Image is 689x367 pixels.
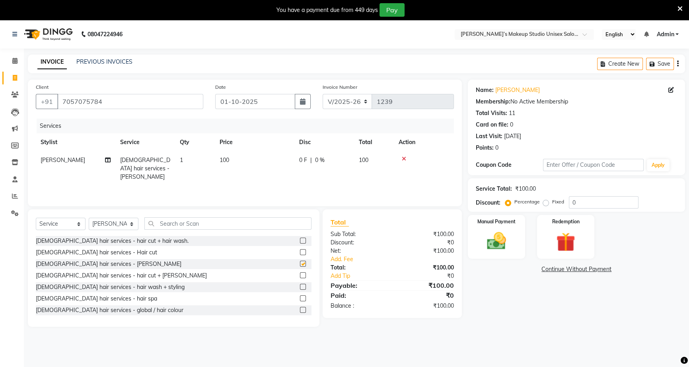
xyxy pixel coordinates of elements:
a: INVOICE [37,55,67,69]
th: Service [115,133,175,151]
button: Apply [647,159,670,171]
div: ₹0 [403,272,460,280]
button: +91 [36,94,58,109]
div: 11 [509,109,515,117]
span: 1 [180,156,183,164]
div: ₹100.00 [392,281,460,290]
span: 0 F [299,156,307,164]
img: logo [20,23,75,45]
div: Discount: [476,199,500,207]
th: Total [354,133,394,151]
div: Coupon Code [476,161,543,169]
div: Discount: [325,238,392,247]
div: [DEMOGRAPHIC_DATA] hair services - hair spa [36,295,157,303]
div: Payable: [325,281,392,290]
div: Name: [476,86,494,94]
button: Save [646,58,674,70]
div: Net: [325,247,392,255]
th: Qty [175,133,215,151]
div: Paid: [325,291,392,300]
div: Membership: [476,98,510,106]
label: Redemption [552,218,580,225]
div: [DEMOGRAPHIC_DATA] hair services - hair cut + hair wash. [36,237,189,245]
a: [PERSON_NAME] [495,86,540,94]
label: Manual Payment [477,218,516,225]
a: Add. Fee [325,255,460,264]
div: Sub Total: [325,230,392,238]
a: PREVIOUS INVOICES [76,58,132,65]
div: Last Visit: [476,132,502,141]
th: Price [215,133,294,151]
label: Client [36,84,49,91]
label: Fixed [552,198,564,205]
span: [PERSON_NAME] [41,156,85,164]
div: [DEMOGRAPHIC_DATA] hair services - hair cut + [PERSON_NAME] [36,271,207,280]
th: Action [394,133,454,151]
button: Create New [597,58,643,70]
span: 100 [359,156,368,164]
div: ₹0 [392,291,460,300]
div: ₹100.00 [392,247,460,255]
div: ₹100.00 [392,302,460,310]
div: Points: [476,144,494,152]
div: Total Visits: [476,109,507,117]
img: _cash.svg [481,230,512,252]
div: 0 [510,121,513,129]
div: [DEMOGRAPHIC_DATA] hair services - [PERSON_NAME] [36,260,181,268]
div: [DEMOGRAPHIC_DATA] hair services - global / hair colour [36,306,183,314]
div: Service Total: [476,185,512,193]
th: Stylist [36,133,115,151]
a: Continue Without Payment [469,265,683,273]
img: _gift.svg [550,230,581,254]
div: [DATE] [504,132,521,141]
label: Date [215,84,226,91]
div: No Active Membership [476,98,677,106]
div: Balance : [325,302,392,310]
span: 100 [220,156,229,164]
div: ₹100.00 [392,230,460,238]
div: [DEMOGRAPHIC_DATA] hair services - Hair cut [36,248,157,257]
div: Card on file: [476,121,508,129]
span: Admin [656,30,674,39]
th: Disc [294,133,354,151]
div: ₹0 [392,238,460,247]
div: ₹100.00 [392,264,460,272]
label: Invoice Number [323,84,357,91]
span: Total [331,218,349,226]
a: Add Tip [325,272,404,280]
input: Search or Scan [144,217,311,230]
span: [DEMOGRAPHIC_DATA] hair services - [PERSON_NAME] [120,156,170,180]
button: Pay [380,3,405,17]
label: Percentage [514,198,540,205]
span: | [310,156,312,164]
span: 0 % [315,156,325,164]
b: 08047224946 [88,23,123,45]
div: Services [37,119,460,133]
div: ₹100.00 [515,185,536,193]
input: Enter Offer / Coupon Code [543,159,644,171]
div: You have a payment due from 449 days [276,6,378,14]
div: Total: [325,264,392,272]
div: 0 [495,144,498,152]
div: [DEMOGRAPHIC_DATA] hair services - hair wash + styling [36,283,185,291]
input: Search by Name/Mobile/Email/Code [57,94,203,109]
